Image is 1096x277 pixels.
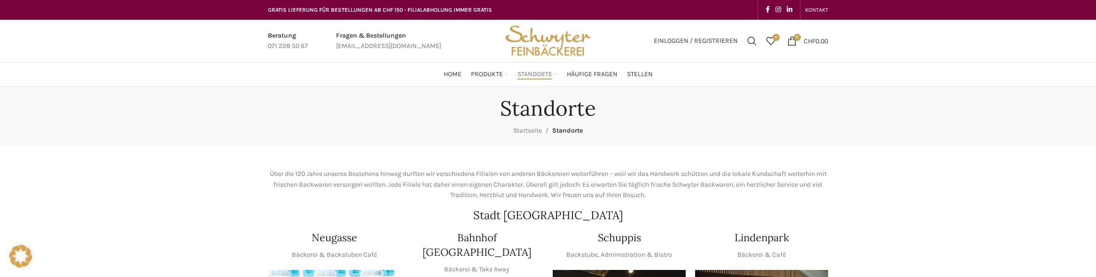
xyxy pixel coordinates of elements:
[784,3,795,16] a: Linkedin social link
[805,0,828,19] a: KONTAKT
[761,32,780,50] a: 0
[471,70,503,79] span: Produkte
[263,65,833,84] div: Main navigation
[268,169,828,200] p: Über die 120 Jahre unseres Bestehens hinweg durften wir verschiedene Filialen von anderen Bäckere...
[804,37,828,45] bdi: 0.00
[783,32,833,50] a: 0 CHF0.00
[566,250,672,260] p: Backstube, Administration & Bistro
[743,32,761,50] a: Suchen
[804,37,815,45] span: CHF
[627,65,653,84] a: Stellen
[500,96,596,121] h1: Standorte
[761,32,780,50] div: Meine Wunschliste
[737,250,786,260] p: Bäckerei & Café
[517,70,552,79] span: Standorte
[444,65,462,84] a: Home
[312,230,357,245] h4: Neugasse
[654,38,738,44] span: Einloggen / Registrieren
[517,65,557,84] a: Standorte
[805,7,828,13] span: KONTAKT
[268,210,828,221] h2: Stadt [GEOGRAPHIC_DATA]
[567,65,618,84] a: Häufige Fragen
[598,230,641,245] h4: Schuppis
[336,31,441,52] a: Infobox link
[773,3,784,16] a: Instagram social link
[410,230,543,260] h4: Bahnhof [GEOGRAPHIC_DATA]
[800,0,833,19] div: Secondary navigation
[268,31,308,52] a: Infobox link
[649,32,743,50] a: Einloggen / Registrieren
[627,70,653,79] span: Stellen
[502,20,594,62] img: Bäckerei Schwyter
[763,3,773,16] a: Facebook social link
[444,70,462,79] span: Home
[735,230,789,245] h4: Lindenpark
[444,264,509,275] p: Bäckerei & Take Away
[567,70,618,79] span: Häufige Fragen
[794,34,801,41] span: 0
[552,127,583,135] span: Standorte
[502,36,594,44] a: Site logo
[513,127,542,135] a: Startseite
[268,7,492,13] span: GRATIS LIEFERUNG FÜR BESTELLUNGEN AB CHF 150 - FILIALABHOLUNG IMMER GRATIS
[471,65,508,84] a: Produkte
[292,250,377,260] p: Bäckerei & Backstuben Café
[773,34,780,41] span: 0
